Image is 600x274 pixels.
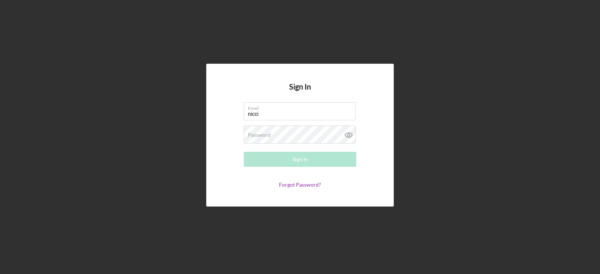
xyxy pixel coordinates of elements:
h4: Sign In [289,82,311,102]
label: Password [248,132,271,138]
label: Email [248,103,356,111]
button: Sign In [244,152,356,167]
div: Sign In [292,152,308,167]
a: Forgot Password? [279,181,321,188]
